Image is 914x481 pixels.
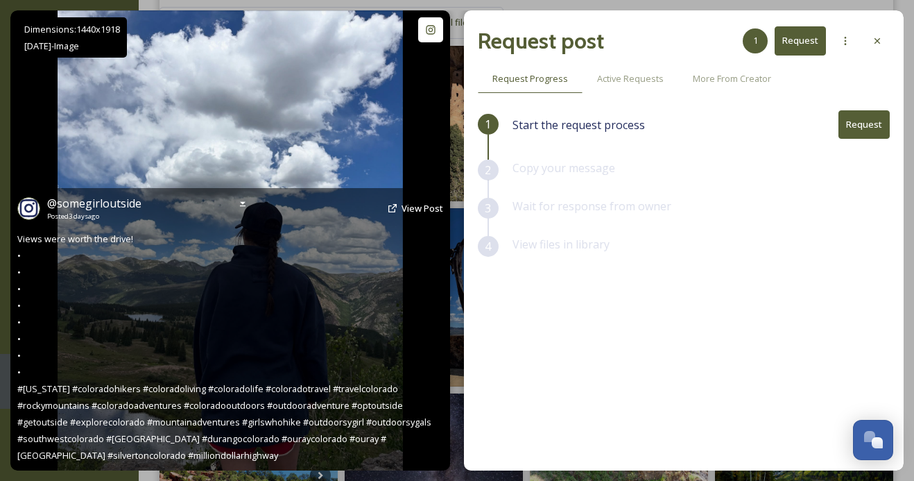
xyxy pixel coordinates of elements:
button: Request [838,110,890,139]
span: @ somegirloutside [47,196,141,211]
img: Views were worth the drive! • • • • • • • • #colorado #coloradohikers #coloradoliving #coloradoli... [58,10,403,471]
span: Dimensions: 1440 x 1918 [24,23,120,35]
a: @somegirloutside [47,195,141,212]
span: More From Creator [693,72,771,85]
span: Wait for response from owner [512,199,671,214]
span: Request Progress [492,72,568,85]
button: Request [775,26,826,55]
span: 2 [485,162,491,178]
span: Copy your message [512,160,615,176]
a: View Post [402,202,443,215]
span: Posted 3 days ago [47,212,141,221]
button: Open Chat [853,420,893,460]
span: View files in library [512,237,610,252]
span: Start the request process [512,117,645,133]
span: 1 [753,34,758,47]
span: [DATE] - Image [24,40,79,52]
span: 1 [485,116,491,133]
span: 3 [485,200,491,217]
h2: Request post [478,24,604,58]
span: 4 [485,238,491,255]
span: Views were worth the drive! • • • • • • • • #[US_STATE] #coloradohikers #coloradoliving #colorado... [17,233,433,462]
span: Active Requests [597,72,664,85]
span: View Post [402,202,443,214]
